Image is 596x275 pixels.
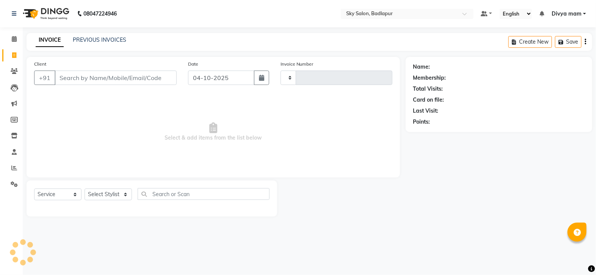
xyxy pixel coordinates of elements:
[188,61,198,68] label: Date
[508,36,552,48] button: Create New
[413,74,446,82] div: Membership:
[413,118,430,126] div: Points:
[138,188,270,200] input: Search or Scan
[555,36,582,48] button: Save
[73,36,126,43] a: PREVIOUS INVOICES
[413,63,430,71] div: Name:
[34,94,392,170] span: Select & add items from the list below
[413,107,439,115] div: Last Visit:
[413,85,443,93] div: Total Visits:
[281,61,314,68] label: Invoice Number
[413,96,444,104] div: Card on file:
[36,33,64,47] a: INVOICE
[83,3,117,24] b: 08047224946
[34,71,55,85] button: +91
[552,10,582,18] span: Divya mam
[34,61,46,68] label: Client
[19,3,71,24] img: logo
[55,71,177,85] input: Search by Name/Mobile/Email/Code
